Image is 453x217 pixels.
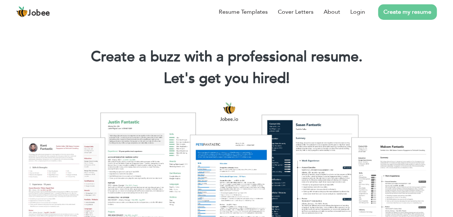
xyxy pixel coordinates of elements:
img: jobee.io [16,6,28,18]
a: Jobee [16,6,50,18]
a: Resume Templates [219,8,268,16]
span: Jobee [28,9,50,17]
span: | [286,68,289,88]
a: About [324,8,340,16]
span: get you hired! [199,68,290,88]
a: Cover Letters [278,8,314,16]
a: Create my resume [378,4,437,20]
h1: Create a buzz with a professional resume. [11,48,442,66]
h2: Let's [11,69,442,88]
a: Login [350,8,365,16]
